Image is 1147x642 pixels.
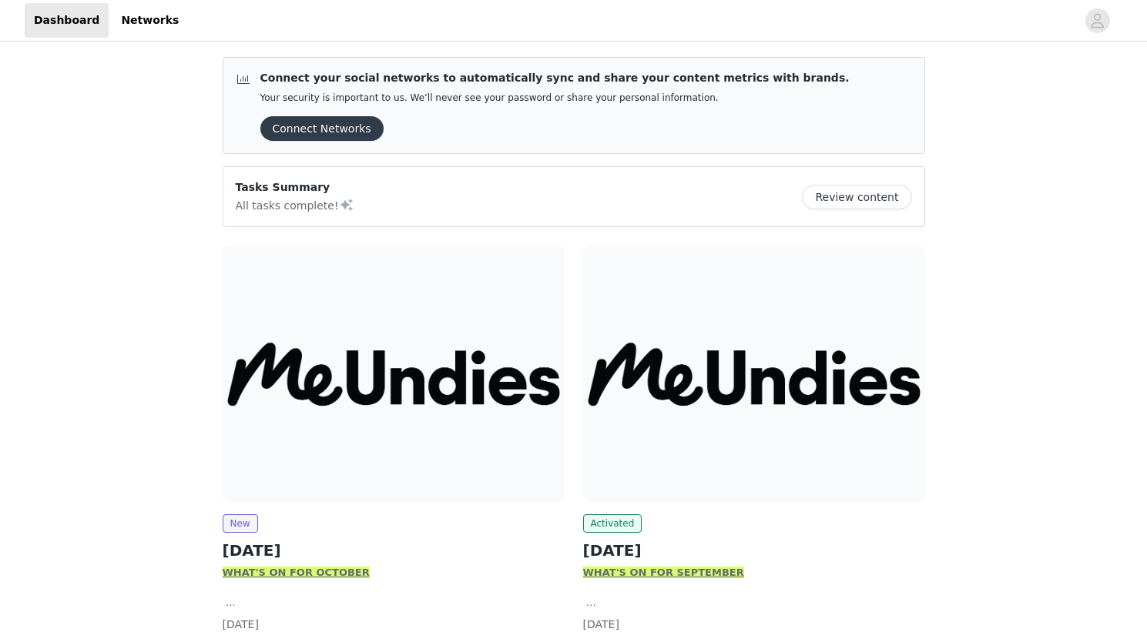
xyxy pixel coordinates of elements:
[583,514,642,533] span: Activated
[1090,8,1105,33] div: avatar
[594,567,744,578] strong: HAT'S ON FOR SEPTEMBER
[233,567,370,578] strong: HAT'S ON FOR OCTOBER
[583,539,925,562] h2: [DATE]
[223,514,258,533] span: New
[260,70,850,86] p: Connect your social networks to automatically sync and share your content metrics with brands.
[223,618,259,630] span: [DATE]
[260,92,850,104] p: Your security is important to us. We’ll never see your password or share your personal information.
[802,185,911,209] button: Review content
[223,567,233,578] strong: W
[583,246,925,502] img: MeUndies
[583,618,619,630] span: [DATE]
[236,196,354,214] p: All tasks complete!
[112,3,188,38] a: Networks
[223,539,565,562] h2: [DATE]
[223,246,565,502] img: MeUndies
[25,3,109,38] a: Dashboard
[260,116,384,141] button: Connect Networks
[236,179,354,196] p: Tasks Summary
[583,567,594,578] strong: W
